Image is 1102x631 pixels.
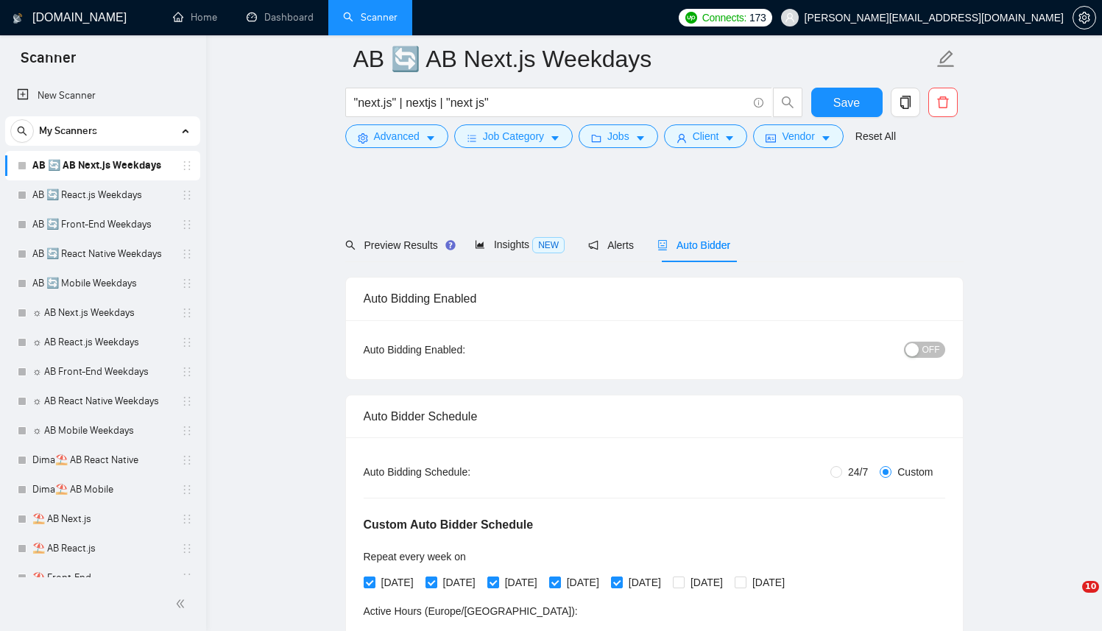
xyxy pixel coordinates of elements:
[11,126,33,136] span: search
[425,133,436,144] span: caret-down
[936,49,956,68] span: edit
[702,10,746,26] span: Connects:
[364,605,578,617] span: Active Hours ( Europe/[GEOGRAPHIC_DATA] ):
[181,366,193,378] span: holder
[664,124,748,148] button: userClientcaret-down
[591,133,601,144] span: folder
[588,240,598,250] span: notification
[345,124,448,148] button: settingAdvancedcaret-down
[364,516,534,534] h5: Custom Auto Bidder Schedule
[181,278,193,289] span: holder
[855,128,896,144] a: Reset All
[475,239,485,250] span: area-chart
[685,574,729,591] span: [DATE]
[181,543,193,554] span: holder
[181,219,193,230] span: holder
[724,133,735,144] span: caret-down
[181,395,193,407] span: holder
[685,12,697,24] img: upwork-logo.png
[483,128,544,144] span: Job Category
[754,98,763,107] span: info-circle
[746,574,791,591] span: [DATE]
[32,239,172,269] a: AB 🔄 React Native Weekdays
[247,11,314,24] a: dashboardDashboard
[635,133,646,144] span: caret-down
[32,563,172,593] a: ⛱️ Front-End
[891,88,920,117] button: copy
[467,133,477,144] span: bars
[929,96,957,109] span: delete
[181,189,193,201] span: holder
[891,96,919,109] span: copy
[693,128,719,144] span: Client
[842,464,874,480] span: 24/7
[588,239,634,251] span: Alerts
[364,395,945,437] div: Auto Bidder Schedule
[364,551,466,563] span: Repeat every week on
[32,445,172,475] a: Dima⛱️ AB React Native
[181,336,193,348] span: holder
[607,128,629,144] span: Jobs
[32,475,172,504] a: Dima⛱️ AB Mobile
[811,88,883,117] button: Save
[173,11,217,24] a: homeHome
[444,239,457,252] div: Tooltip anchor
[10,119,34,143] button: search
[364,278,945,320] div: Auto Bidding Enabled
[374,128,420,144] span: Advanced
[499,574,543,591] span: [DATE]
[623,574,667,591] span: [DATE]
[774,96,802,109] span: search
[32,357,172,387] a: ☼ AB Front-End Weekdays
[358,133,368,144] span: setting
[32,210,172,239] a: AB 🔄 Front-End Weekdays
[375,574,420,591] span: [DATE]
[32,387,172,416] a: ☼ AB React Native Weekdays
[561,574,605,591] span: [DATE]
[345,240,356,250] span: search
[181,307,193,319] span: holder
[766,133,776,144] span: idcard
[345,239,451,251] span: Preview Results
[753,124,843,148] button: idcardVendorcaret-down
[579,124,658,148] button: folderJobscaret-down
[821,133,831,144] span: caret-down
[181,484,193,496] span: holder
[354,94,747,112] input: Search Freelance Jobs...
[364,464,557,480] div: Auto Bidding Schedule:
[891,464,939,480] span: Custom
[9,47,88,78] span: Scanner
[1073,6,1096,29] button: setting
[175,596,190,611] span: double-left
[181,160,193,172] span: holder
[773,88,802,117] button: search
[32,180,172,210] a: AB 🔄 React.js Weekdays
[749,10,766,26] span: 173
[364,342,557,358] div: Auto Bidding Enabled:
[13,7,23,30] img: logo
[928,88,958,117] button: delete
[922,342,940,358] span: OFF
[677,133,687,144] span: user
[782,128,814,144] span: Vendor
[1052,581,1087,616] iframe: Intercom live chat
[475,239,565,250] span: Insights
[657,239,730,251] span: Auto Bidder
[39,116,97,146] span: My Scanners
[32,328,172,357] a: ☼ AB React.js Weekdays
[32,298,172,328] a: ☼ AB Next.js Weekdays
[532,237,565,253] span: NEW
[437,574,481,591] span: [DATE]
[181,572,193,584] span: holder
[833,94,860,112] span: Save
[181,425,193,437] span: holder
[657,240,668,250] span: robot
[1073,12,1096,24] a: setting
[17,81,188,110] a: New Scanner
[353,40,933,77] input: Scanner name...
[181,513,193,525] span: holder
[1073,12,1095,24] span: setting
[32,151,172,180] a: AB 🔄 AB Next.js Weekdays
[550,133,560,144] span: caret-down
[1082,581,1099,593] span: 10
